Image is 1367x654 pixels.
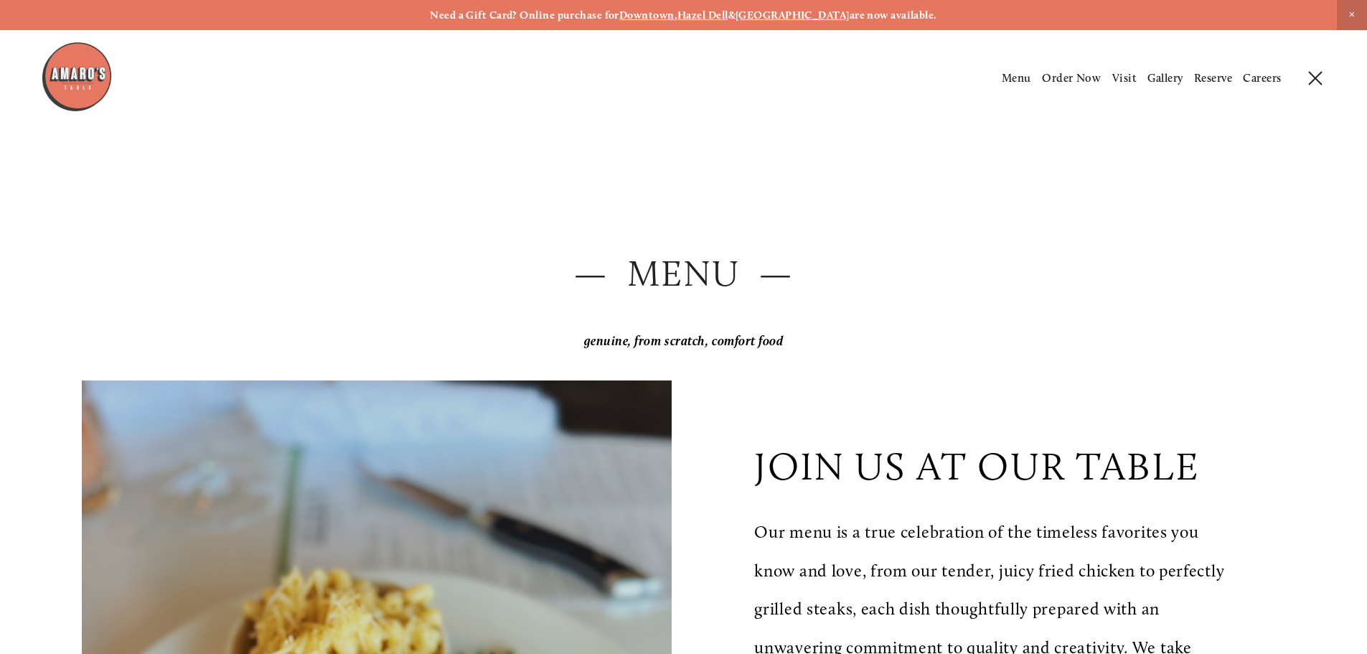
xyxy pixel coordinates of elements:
strong: & [728,9,736,22]
h2: — Menu — [82,248,1284,299]
a: Gallery [1147,71,1183,85]
a: Hazel Dell [677,9,728,22]
strong: are now available. [850,9,937,22]
a: Visit [1112,71,1137,85]
strong: Need a Gift Card? Online purchase for [430,9,619,22]
img: Amaro's Table [41,41,113,113]
strong: , [675,9,677,22]
p: join us at our table [754,443,1200,490]
a: Menu [1002,71,1031,85]
a: Order Now [1042,71,1101,85]
a: Downtown [619,9,675,22]
a: Reserve [1194,71,1232,85]
a: [GEOGRAPHIC_DATA] [736,9,850,22]
em: genuine, from scratch, comfort food [584,333,784,349]
a: Careers [1243,71,1281,85]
